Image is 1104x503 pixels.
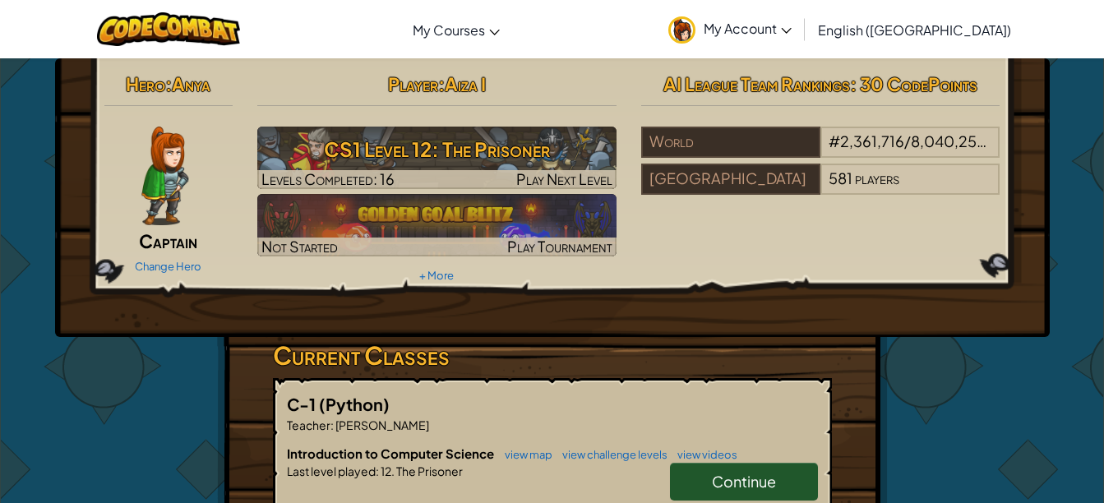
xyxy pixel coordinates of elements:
span: # [829,132,840,150]
span: players [855,168,899,187]
span: Teacher [287,418,330,432]
span: (Python) [319,394,390,414]
a: view challenge levels [554,448,667,461]
span: Anya [172,72,210,95]
span: : [376,464,379,478]
span: Aiza I [445,72,486,95]
span: [PERSON_NAME] [334,418,429,432]
span: AI League Team Rankings [663,72,850,95]
span: Captain [139,229,197,252]
span: Levels Completed: 16 [261,169,395,188]
a: World#2,361,716/8,040,251players [641,142,1000,161]
span: Hero [126,72,165,95]
span: / [904,132,911,150]
span: Player [388,72,438,95]
h3: Current Classes [273,337,832,374]
span: Last level played [287,464,376,478]
span: Play Next Level [516,169,612,188]
span: C-1 [287,394,319,414]
a: view map [497,448,552,461]
div: [GEOGRAPHIC_DATA] [641,164,820,195]
span: : [165,72,172,95]
span: Introduction to Computer Science [287,445,497,461]
span: : [438,72,445,95]
a: Change Hero [135,260,201,273]
span: My Account [704,20,792,37]
a: Play Next Level [257,127,617,189]
img: CS1 Level 12: The Prisoner [257,127,617,189]
span: : 30 CodePoints [850,72,977,95]
a: My Courses [404,7,508,52]
img: CodeCombat logo [97,12,241,46]
span: 581 [829,168,852,187]
a: Not StartedPlay Tournament [257,194,617,256]
img: avatar [668,16,695,44]
a: [GEOGRAPHIC_DATA]581players [641,179,1000,198]
img: Golden Goal [257,194,617,256]
span: Continue [712,472,776,491]
span: : [330,418,334,432]
a: + More [419,269,454,282]
a: English ([GEOGRAPHIC_DATA]) [810,7,1019,52]
span: Play Tournament [507,237,612,256]
img: captain-pose.png [141,127,188,225]
span: English ([GEOGRAPHIC_DATA]) [818,21,1011,39]
span: 12. [379,464,395,478]
span: My Courses [413,21,485,39]
div: World [641,127,820,158]
span: 2,361,716 [840,132,904,150]
a: view videos [669,448,737,461]
span: The Prisoner [395,464,463,478]
h3: CS1 Level 12: The Prisoner [257,131,617,168]
span: Not Started [261,237,338,256]
a: My Account [660,3,800,55]
span: 8,040,251 [911,132,986,150]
